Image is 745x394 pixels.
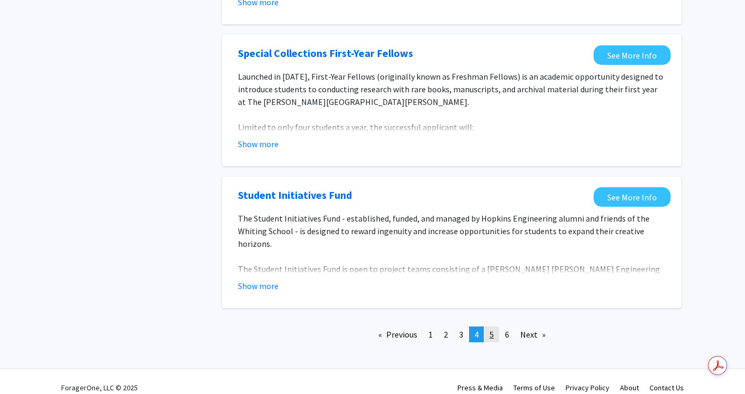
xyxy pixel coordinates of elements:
a: Opens in a new tab [238,187,352,203]
a: Previous page [373,326,423,342]
a: Opens in a new tab [594,45,671,65]
span: 3 [459,329,463,340]
iframe: Chat [8,347,45,386]
span: 4 [474,329,479,340]
button: Show more [238,138,279,150]
a: Next page [515,326,551,342]
p: The Student Initiatives Fund - established, funded, and managed by Hopkins Engineering alumni and... [238,212,665,250]
a: Press & Media [457,383,503,392]
p: Limited to only four students a year, the successful applicant will: [238,121,665,133]
span: 1 [428,329,433,340]
a: Privacy Policy [566,383,609,392]
span: 6 [505,329,509,340]
button: Show more [238,280,279,292]
span: 5 [490,329,494,340]
span: 2 [444,329,448,340]
ul: Pagination [222,326,681,342]
a: Opens in a new tab [238,45,413,61]
a: Opens in a new tab [594,187,671,207]
span: The Student Initiatives Fund is open to project teams consisting of a [PERSON_NAME] [PERSON_NAME]... [238,264,661,338]
p: Launched in [DATE], First-Year Fellows (originally known as Freshman Fellows) is an academic oppo... [238,70,665,108]
a: Terms of Use [513,383,555,392]
a: Contact Us [650,383,684,392]
a: About [620,383,639,392]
